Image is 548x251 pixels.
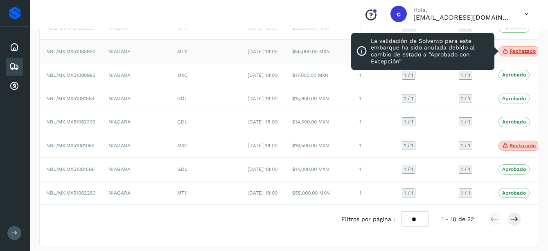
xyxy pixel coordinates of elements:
p: Aprobado [502,190,526,196]
span: NBL/MX.MX51080985 [46,72,95,78]
td: $14,000.00 MXN [286,110,353,134]
div: Cuentas por cobrar [6,77,23,95]
span: GDL [177,119,187,125]
span: MTY [177,49,187,54]
span: [DATE] 18:00 [248,25,277,31]
td: 1 [353,63,395,87]
span: 1 / 1 [404,25,413,30]
span: [DATE] 18:00 [248,143,277,148]
span: [DATE] 18:00 [248,166,277,172]
td: 1 [353,87,395,110]
div: Inicio [6,38,23,56]
p: Aprobado [502,96,526,101]
span: 1 / 1 [461,190,470,195]
span: MXC [177,72,187,78]
span: GDL [177,96,187,101]
span: 1 / 1 [461,143,470,148]
td: 1 [353,158,395,181]
span: NBL/MX.MX51086321 [46,25,95,31]
p: La validación de Solvento para este embarque ha sido anulada debido al cambio de estado a “Aproba... [371,38,489,65]
span: NBL/MX.MX51081063 [46,143,95,148]
span: [DATE] 18:00 [248,96,277,101]
span: 1 / 1 [461,25,470,30]
td: NIAGARA [102,87,171,110]
span: 1 / 1 [404,190,413,195]
span: 1 / 1 [404,96,413,101]
td: NIAGARA [102,63,171,87]
span: 1 / 1 [404,143,413,148]
span: 1 / 1 [461,167,470,172]
p: Aprobado [502,72,526,78]
div: Embarques [6,58,23,76]
td: $55,000.00 MXN [286,181,353,204]
span: [DATE] 18:00 [248,190,277,196]
span: 1 / 1 [461,96,470,101]
span: [DATE] 18:00 [248,119,277,125]
span: NBL/MX.MX51081584 [46,96,95,101]
td: 1 [353,181,395,204]
span: GDL [177,166,187,172]
span: MTY [177,25,187,31]
span: NBL/MX.MX51083890 [46,49,95,54]
p: Aprobado [502,119,526,125]
span: 1 / 1 [461,73,470,78]
p: Aprobado [502,166,526,172]
span: [DATE] 18:00 [248,49,277,54]
td: $16,500.00 MXN [286,134,353,158]
span: NBL/MX.MX51082280 [46,190,95,196]
td: 1 [353,134,395,158]
span: NBL/MX.MX51081596 [46,166,95,172]
span: MXC [177,143,187,148]
span: NBL/MX.MX51082309 [46,119,95,125]
td: NIAGARA [102,181,171,204]
td: NIAGARA [102,110,171,134]
span: MTY [177,190,187,196]
td: NIAGARA [102,158,171,181]
td: NIAGARA [102,39,171,63]
span: 1 / 1 [461,119,470,124]
td: $15,800.00 MXN [286,87,353,110]
span: 1 - 10 de 32 [442,215,474,224]
span: [DATE] 18:00 [248,72,277,78]
span: 1 / 1 [404,167,413,172]
span: Filtros por página : [341,215,395,224]
p: cobranza1@tmartin.mx [413,13,512,21]
span: 1 / 1 [404,119,413,124]
td: 1 [353,110,395,134]
td: NIAGARA [102,134,171,158]
p: Rechazado [510,48,536,54]
span: 1 / 1 [404,73,413,78]
p: Hola, [413,7,512,13]
p: Rechazado [510,143,536,148]
td: $17,000.00 MXN [286,63,353,87]
td: $14,000.00 MXN [286,158,353,181]
td: $55,000.00 MXN [286,39,353,63]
